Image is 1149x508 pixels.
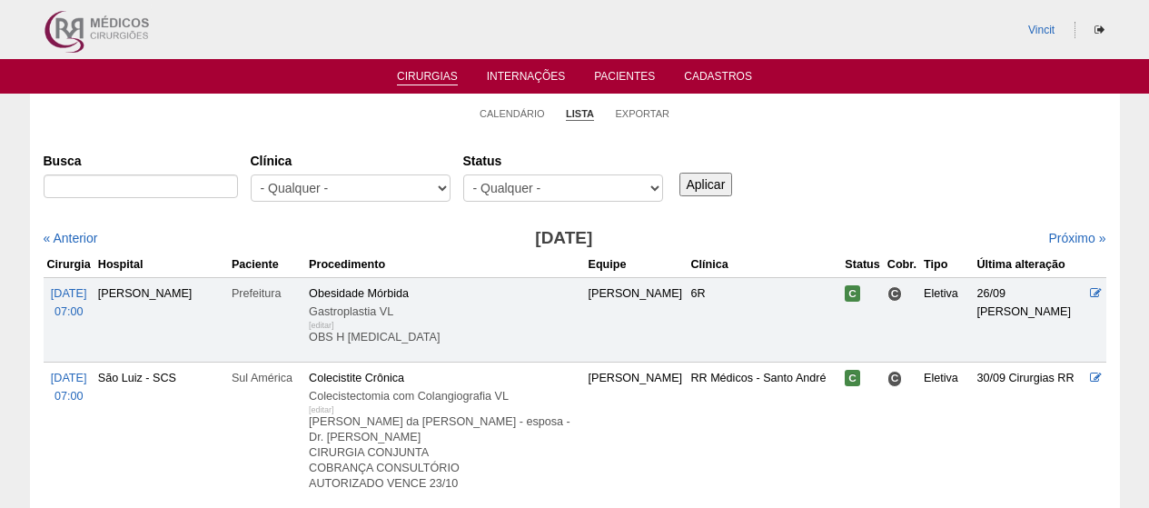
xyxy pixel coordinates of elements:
h3: [DATE] [298,225,829,252]
label: Status [463,152,663,170]
td: [PERSON_NAME] [585,277,688,362]
a: Cirurgias [397,70,458,85]
a: [DATE] 07:00 [51,287,87,318]
div: [editar] [309,316,334,334]
span: Consultório [887,286,903,302]
a: Calendário [480,107,545,120]
div: Prefeitura [232,284,302,303]
th: Equipe [585,252,688,278]
a: Editar [1090,372,1102,384]
div: [editar] [309,401,334,419]
th: Hospital [94,252,228,278]
td: 26/09 [PERSON_NAME] [973,277,1086,362]
div: Colecistectomia com Colangiografia VL [309,387,580,405]
td: 6R [687,277,841,362]
span: Consultório [887,371,903,386]
p: OBS H [MEDICAL_DATA] [309,330,580,345]
span: Confirmada [845,370,860,386]
a: Próximo » [1048,231,1105,245]
th: Cobr. [884,252,920,278]
label: Busca [44,152,238,170]
a: [DATE] 07:00 [51,372,87,403]
td: Obesidade Mórbida [305,277,584,362]
div: Gastroplastia VL [309,303,580,321]
th: Cirurgia [44,252,94,278]
th: Paciente [228,252,305,278]
th: Última alteração [973,252,1086,278]
th: Procedimento [305,252,584,278]
input: Digite os termos que você deseja procurar. [44,174,238,198]
label: Clínica [251,152,451,170]
a: Vincit [1028,24,1055,36]
a: Editar [1090,287,1102,300]
span: [DATE] [51,372,87,384]
p: [PERSON_NAME] da [PERSON_NAME] - esposa - Dr. [PERSON_NAME] CIRURGIA CONJUNTA COBRANÇA CONSULTÓRI... [309,414,580,492]
th: Clínica [687,252,841,278]
a: Cadastros [684,70,752,88]
a: « Anterior [44,231,98,245]
div: Sul América [232,369,302,387]
a: Pacientes [594,70,655,88]
span: [DATE] [51,287,87,300]
td: Eletiva [920,277,973,362]
a: Exportar [615,107,669,120]
i: Sair [1095,25,1104,35]
th: Status [841,252,884,278]
input: Aplicar [679,173,733,196]
th: Tipo [920,252,973,278]
a: Lista [566,107,594,121]
span: 07:00 [54,390,84,403]
span: Confirmada [845,285,860,302]
td: [PERSON_NAME] [94,277,228,362]
a: Internações [487,70,566,88]
span: 07:00 [54,305,84,318]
